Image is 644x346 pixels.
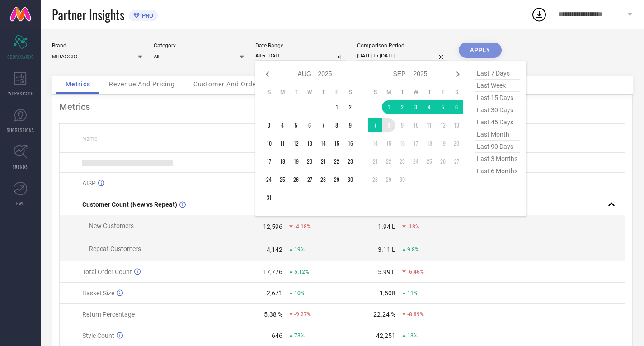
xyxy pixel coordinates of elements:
[343,173,357,186] td: Sat Aug 30 2025
[395,155,409,168] td: Tue Sep 23 2025
[475,165,520,177] span: last 6 months
[382,155,395,168] td: Mon Sep 22 2025
[267,289,282,297] div: 2,671
[262,173,276,186] td: Sun Aug 24 2025
[294,290,305,296] span: 10%
[409,155,423,168] td: Wed Sep 24 2025
[303,173,316,186] td: Wed Aug 27 2025
[276,89,289,96] th: Monday
[52,43,142,49] div: Brand
[436,89,450,96] th: Friday
[294,269,309,275] span: 5.12%
[316,89,330,96] th: Thursday
[450,155,463,168] td: Sat Sep 27 2025
[294,332,305,339] span: 73%
[267,246,282,253] div: 4,142
[262,137,276,150] td: Sun Aug 10 2025
[276,155,289,168] td: Mon Aug 18 2025
[82,201,177,208] span: Customer Count (New vs Repeat)
[382,118,395,132] td: Mon Sep 08 2025
[395,173,409,186] td: Tue Sep 30 2025
[368,173,382,186] td: Sun Sep 28 2025
[330,173,343,186] td: Fri Aug 29 2025
[450,89,463,96] th: Saturday
[407,246,419,253] span: 9.8%
[330,89,343,96] th: Friday
[395,89,409,96] th: Tuesday
[357,43,447,49] div: Comparison Period
[409,100,423,114] td: Wed Sep 03 2025
[475,153,520,165] span: last 3 months
[82,180,96,187] span: AISP
[276,137,289,150] td: Mon Aug 11 2025
[407,311,424,318] span: -8.89%
[289,173,303,186] td: Tue Aug 26 2025
[423,137,436,150] td: Thu Sep 18 2025
[289,155,303,168] td: Tue Aug 19 2025
[382,137,395,150] td: Mon Sep 15 2025
[59,101,625,112] div: Metrics
[255,51,346,61] input: Select date range
[82,289,114,297] span: Basket Size
[343,100,357,114] td: Sat Aug 02 2025
[140,12,153,19] span: PRO
[382,89,395,96] th: Monday
[89,222,134,229] span: New Customers
[343,155,357,168] td: Sat Aug 23 2025
[423,100,436,114] td: Thu Sep 04 2025
[475,104,520,116] span: last 30 days
[357,51,447,61] input: Select comparison period
[272,332,282,339] div: 646
[395,118,409,132] td: Tue Sep 09 2025
[423,89,436,96] th: Thursday
[316,137,330,150] td: Thu Aug 14 2025
[16,200,25,207] span: FWD
[373,311,395,318] div: 22.24 %
[262,191,276,204] td: Sun Aug 31 2025
[407,290,418,296] span: 11%
[475,92,520,104] span: last 15 days
[7,53,34,60] span: SCORECARDS
[407,223,419,230] span: -18%
[52,5,124,24] span: Partner Insights
[531,6,547,23] div: Open download list
[303,118,316,132] td: Wed Aug 06 2025
[475,141,520,153] span: last 90 days
[382,173,395,186] td: Mon Sep 29 2025
[395,100,409,114] td: Tue Sep 02 2025
[409,137,423,150] td: Wed Sep 17 2025
[263,268,282,275] div: 17,776
[409,118,423,132] td: Wed Sep 10 2025
[436,118,450,132] td: Fri Sep 12 2025
[368,155,382,168] td: Sun Sep 21 2025
[368,118,382,132] td: Sun Sep 07 2025
[330,155,343,168] td: Fri Aug 22 2025
[376,332,395,339] div: 42,251
[380,289,395,297] div: 1,508
[109,81,175,88] span: Revenue And Pricing
[289,137,303,150] td: Tue Aug 12 2025
[475,116,520,128] span: last 45 days
[262,118,276,132] td: Sun Aug 03 2025
[450,118,463,132] td: Sat Sep 13 2025
[436,137,450,150] td: Fri Sep 19 2025
[395,137,409,150] td: Tue Sep 16 2025
[343,89,357,96] th: Saturday
[262,89,276,96] th: Sunday
[13,163,28,170] span: TRENDS
[409,89,423,96] th: Wednesday
[294,311,311,318] span: -9.27%
[368,137,382,150] td: Sun Sep 14 2025
[303,89,316,96] th: Wednesday
[264,311,282,318] div: 5.38 %
[66,81,90,88] span: Metrics
[378,246,395,253] div: 3.11 L
[8,90,33,97] span: WORKSPACE
[289,89,303,96] th: Tuesday
[436,100,450,114] td: Fri Sep 05 2025
[423,118,436,132] td: Thu Sep 11 2025
[276,118,289,132] td: Mon Aug 04 2025
[436,155,450,168] td: Fri Sep 26 2025
[368,89,382,96] th: Sunday
[303,137,316,150] td: Wed Aug 13 2025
